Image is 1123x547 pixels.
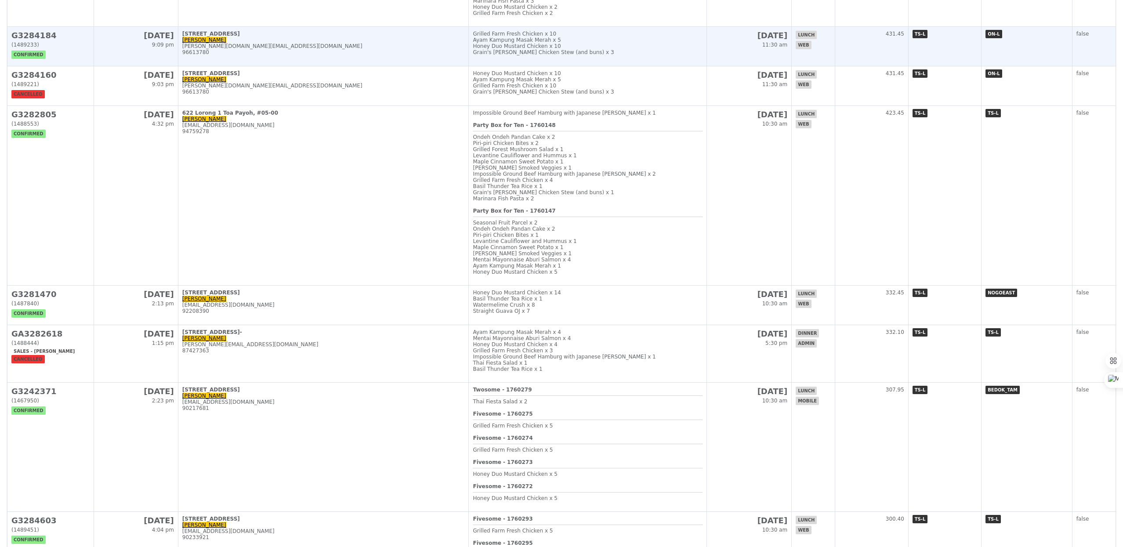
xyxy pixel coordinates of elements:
a: [PERSON_NAME] [182,37,226,43]
h2: [DATE] [711,31,787,40]
span: web [796,41,811,49]
span: 1:15 pm [152,340,174,346]
span: Grain's [PERSON_NAME] Chicken Stew (and buns) x 1 [473,189,614,196]
div: [STREET_ADDRESS] [182,70,465,76]
h2: G3284184 [11,31,90,40]
span: TS-L [985,109,1001,117]
h2: [DATE] [98,290,174,299]
h2: [DATE] [98,70,174,80]
div: Honey Duo Mustard Chicken x 4 [473,341,703,348]
span: Honey Duo Mustard Chicken x 2 [473,4,558,10]
div: (1467950) [11,398,90,404]
span: Maple Cinnamon Sweet Potato x 1 [473,244,563,250]
div: [STREET_ADDRESS] [182,31,465,37]
div: 90233921 [182,534,465,540]
span: 10:30 am [762,398,787,404]
span: 9:03 pm [152,81,174,87]
div: Grilled Farm Fresh Chicken x 3 [473,348,703,354]
div: Straight Guava OJ x 7 [473,308,703,314]
div: Grilled Farm Fresh Chicken x 10 [473,83,703,89]
span: Grilled Farm Fresh Chicken x 4 [473,177,553,183]
div: Watermelime Crush x 8 [473,302,703,308]
div: 90217681 [182,405,465,411]
div: [PERSON_NAME][DOMAIN_NAME][EMAIL_ADDRESS][DOMAIN_NAME] [182,43,465,49]
span: ON-L [985,69,1002,78]
span: Levantine Cauliflower and Hummus x 1 [473,238,576,244]
h2: G3242371 [11,387,90,396]
span: Honey Duo Mustard Chicken x 5 [473,471,558,477]
span: lunch [796,290,817,298]
span: BEDOK_TAM [985,386,1020,394]
span: confirmed [11,309,46,318]
h2: [DATE] [98,387,174,396]
div: 87427363 [182,348,465,354]
b: Fivesome - 1760274 [473,435,533,441]
span: false [1076,516,1089,522]
div: (1488444) [11,340,90,346]
h2: [DATE] [98,110,174,119]
span: Piri‑piri Chicken Bites x 1 [473,232,538,238]
div: Grain's [PERSON_NAME] Chicken Stew (and buns) x 3 [473,89,703,95]
div: [EMAIL_ADDRESS][DOMAIN_NAME] [182,399,465,405]
span: Ayam Kampung Masak Merah x 1 [473,263,561,269]
span: web [796,80,811,89]
span: false [1076,31,1089,37]
div: [EMAIL_ADDRESS][DOMAIN_NAME] [182,528,465,534]
span: Mentai Mayonnaise Aburi Salmon x 4 [473,257,571,263]
span: 11:30 am [762,81,787,87]
span: Honey Duo Mustard Chicken x 5 [473,269,558,275]
a: [PERSON_NAME] [182,116,226,122]
h2: [DATE] [711,70,787,80]
span: TS-L [913,515,928,523]
span: Sales - [PERSON_NAME] [11,347,77,355]
span: 10:30 am [762,301,787,307]
h2: [DATE] [711,387,787,396]
span: Maple Cinnamon Sweet Potato x 1 [473,159,563,165]
span: false [1076,387,1089,393]
b: Twosome - 1760279 [473,387,532,393]
span: mobile [796,397,819,405]
span: cancelled [11,90,45,98]
span: Grilled Farm Fresh Chicken x 2 [473,10,553,16]
div: Grilled Farm Fresh Chicken x 10 [473,31,703,37]
span: Seasonal Fruit Parcel x 2 [473,220,537,226]
div: 94759278 [182,128,465,134]
b: Fivesome - 1760275 [473,411,533,417]
span: 431.45 [886,31,904,37]
div: [STREET_ADDRESS]- [182,329,465,335]
b: Party Box for Ten - 1760147 [473,208,555,214]
span: 2:13 pm [152,301,174,307]
span: false [1076,290,1089,296]
div: Mentai Mayonnaise Aburi Salmon x 4 [473,335,703,341]
span: Grilled Farm Fresh Chicken x 5 [473,528,553,534]
span: web [796,300,811,308]
span: TS-L [985,328,1001,337]
span: Basil Thunder Tea Rice x 1 [473,183,542,189]
span: 332.10 [886,329,904,335]
div: (1489221) [11,81,90,87]
span: Grilled Farm Fresh Chicken x 5 [473,447,553,453]
span: 4:32 pm [152,121,174,127]
span: Grilled Farm Fresh Chicken x 5 [473,423,553,429]
div: [EMAIL_ADDRESS][DOMAIN_NAME] [182,122,465,128]
span: Impossible Ground Beef Hamburg with Japanese [PERSON_NAME] x 2 [473,171,656,177]
div: 96613780 [182,49,465,55]
b: Fivesome - 1760295 [473,540,533,546]
span: false [1076,70,1089,76]
span: TS-L [913,289,928,297]
div: 96613780 [182,89,465,95]
b: Party Box for Ten - 1760148 [473,122,555,128]
span: 423.45 [886,110,904,116]
div: Ayam Kampung Masak Merah x 4 [473,329,703,335]
span: 332.45 [886,290,904,296]
div: [EMAIL_ADDRESS][DOMAIN_NAME] [182,302,465,308]
span: confirmed [11,536,46,544]
span: 9:09 pm [152,42,174,48]
span: cancelled [11,355,45,363]
span: 5:30 pm [765,340,787,346]
span: [PERSON_NAME] Smoked Veggies x 1 [473,165,572,171]
div: [STREET_ADDRESS] [182,290,465,296]
h2: [DATE] [711,110,787,119]
h2: G3281470 [11,290,90,299]
span: 431.45 [886,70,904,76]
